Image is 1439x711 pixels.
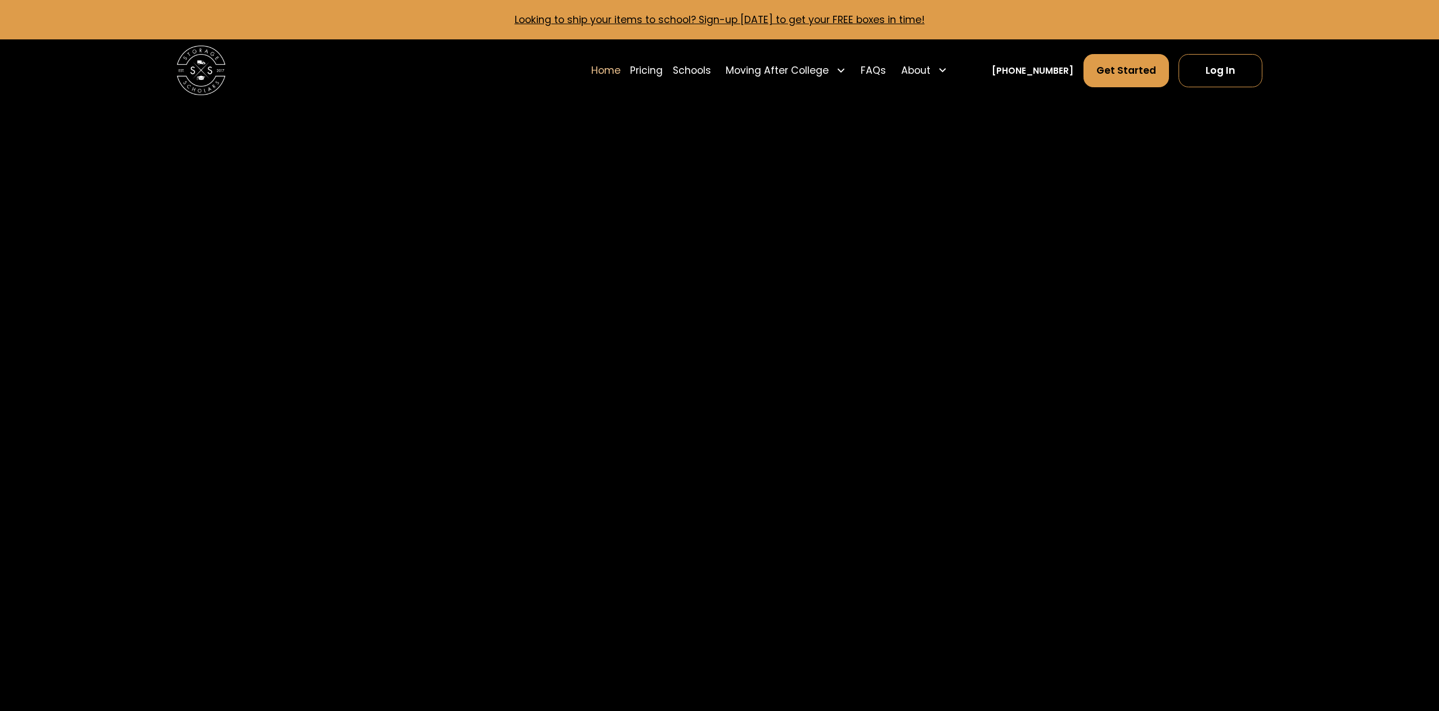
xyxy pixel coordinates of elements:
div: Moving After College [726,63,829,78]
a: FAQs [861,53,886,87]
a: Schools [673,53,711,87]
a: Looking to ship your items to school? Sign-up [DATE] to get your FREE boxes in time! [515,13,925,26]
a: Pricing [630,53,663,87]
a: [PHONE_NUMBER] [992,64,1073,77]
img: Storage Scholars main logo [177,46,226,95]
a: Log In [1179,54,1262,87]
div: About [901,63,930,78]
a: Home [591,53,620,87]
a: Get Started [1083,54,1169,87]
